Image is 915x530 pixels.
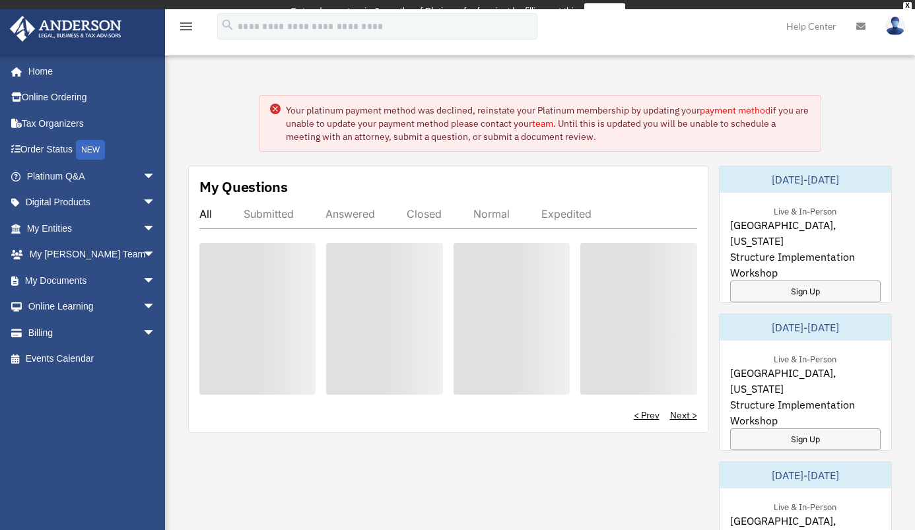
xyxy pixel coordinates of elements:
[541,207,592,220] div: Expedited
[584,3,625,19] a: survey
[286,104,811,143] div: Your platinum payment method was declined, reinstate your Platinum membership by updating your if...
[9,137,176,164] a: Order StatusNEW
[9,58,169,84] a: Home
[730,397,881,428] span: Structure Implementation Workshop
[532,117,553,129] a: team
[720,462,892,488] div: [DATE]-[DATE]
[199,207,212,220] div: All
[763,203,847,217] div: Live & In-Person
[730,217,881,249] span: [GEOGRAPHIC_DATA], [US_STATE]
[730,428,881,450] a: Sign Up
[178,23,194,34] a: menu
[76,140,105,160] div: NEW
[143,242,169,269] span: arrow_drop_down
[634,409,660,422] a: < Prev
[763,499,847,513] div: Live & In-Person
[730,249,881,281] span: Structure Implementation Workshop
[9,110,176,137] a: Tax Organizers
[178,18,194,34] i: menu
[143,189,169,216] span: arrow_drop_down
[9,215,176,242] a: My Entitiesarrow_drop_down
[290,3,578,19] div: Get a chance to win 6 months of Platinum for free just by filling out this
[670,409,697,422] a: Next >
[720,166,892,193] div: [DATE]-[DATE]
[6,16,125,42] img: Anderson Advisors Platinum Portal
[700,104,770,116] a: payment method
[885,17,905,36] img: User Pic
[9,163,176,189] a: Platinum Q&Aarrow_drop_down
[9,346,176,372] a: Events Calendar
[9,319,176,346] a: Billingarrow_drop_down
[763,351,847,365] div: Live & In-Person
[9,242,176,268] a: My [PERSON_NAME] Teamarrow_drop_down
[9,84,176,111] a: Online Ordering
[325,207,375,220] div: Answered
[9,294,176,320] a: Online Learningarrow_drop_down
[143,215,169,242] span: arrow_drop_down
[903,2,912,10] div: close
[720,314,892,341] div: [DATE]-[DATE]
[244,207,294,220] div: Submitted
[199,177,288,197] div: My Questions
[143,267,169,294] span: arrow_drop_down
[473,207,510,220] div: Normal
[220,18,235,32] i: search
[143,294,169,321] span: arrow_drop_down
[9,267,176,294] a: My Documentsarrow_drop_down
[143,163,169,190] span: arrow_drop_down
[730,365,881,397] span: [GEOGRAPHIC_DATA], [US_STATE]
[9,189,176,216] a: Digital Productsarrow_drop_down
[407,207,442,220] div: Closed
[730,281,881,302] a: Sign Up
[143,319,169,347] span: arrow_drop_down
